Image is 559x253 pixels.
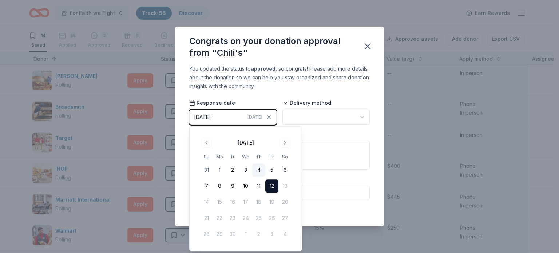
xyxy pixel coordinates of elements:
button: 2 [226,163,239,177]
th: Wednesday [239,153,252,161]
button: Go to previous month [201,138,211,148]
th: Friday [265,153,278,161]
span: Delivery method [282,99,331,107]
button: 1 [213,163,226,177]
button: [DATE][DATE] [189,110,277,125]
button: 4 [252,163,265,177]
div: [DATE] [194,113,211,122]
button: 6 [278,163,292,177]
th: Sunday [200,153,213,161]
b: approved [251,66,275,72]
div: You updated the status to , so congrats! Please add more details about the donation so we can hel... [189,64,370,91]
div: Congrats on your donation approval from "Chili's" [189,35,354,59]
button: 31 [200,163,213,177]
button: 12 [265,179,278,193]
button: Go to next month [280,138,290,148]
th: Thursday [252,153,265,161]
button: 9 [226,179,239,193]
button: 8 [213,179,226,193]
button: 10 [239,179,252,193]
button: 11 [252,179,265,193]
div: [DATE] [238,138,254,147]
span: Response date [189,99,235,107]
th: Monday [213,153,226,161]
th: Saturday [278,153,292,161]
button: 5 [265,163,278,177]
th: Tuesday [226,153,239,161]
button: 7 [200,179,213,193]
button: 3 [239,163,252,177]
span: [DATE] [247,114,262,120]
